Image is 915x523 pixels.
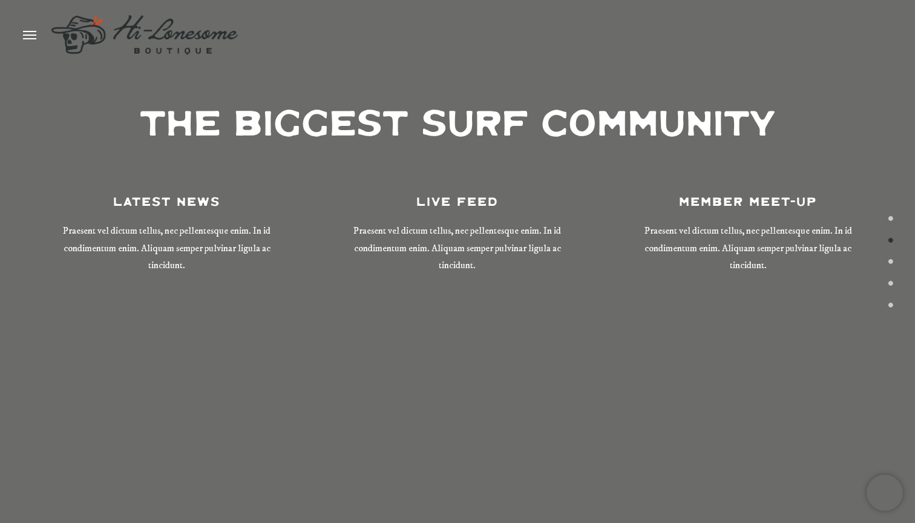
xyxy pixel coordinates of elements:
span: Praesent vel dictum tellus, nec pellentesque enim. In id condimentum enim. Aliquam semper pulvina... [644,225,852,271]
button: 1 [888,211,894,226]
button: 3 [888,254,894,269]
span: the biggest surf community [46,104,870,147]
img: logo [51,15,238,55]
span: Praesent vel dictum tellus, nec pellentesque enim. In id condimentum enim. Aliquam semper pulvina... [63,225,271,271]
span: Praesent vel dictum tellus, nec pellentesque enim. In id condimentum enim. Aliquam semper pulvina... [353,225,561,271]
button: 5 [888,298,894,313]
span: Latest news [46,196,288,210]
span: Live Feed [336,196,579,210]
iframe: Chatra live chat [867,475,903,511]
button: 2 [888,232,894,248]
span: Member Meet-up [679,197,817,208]
button: 4 [888,276,894,291]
